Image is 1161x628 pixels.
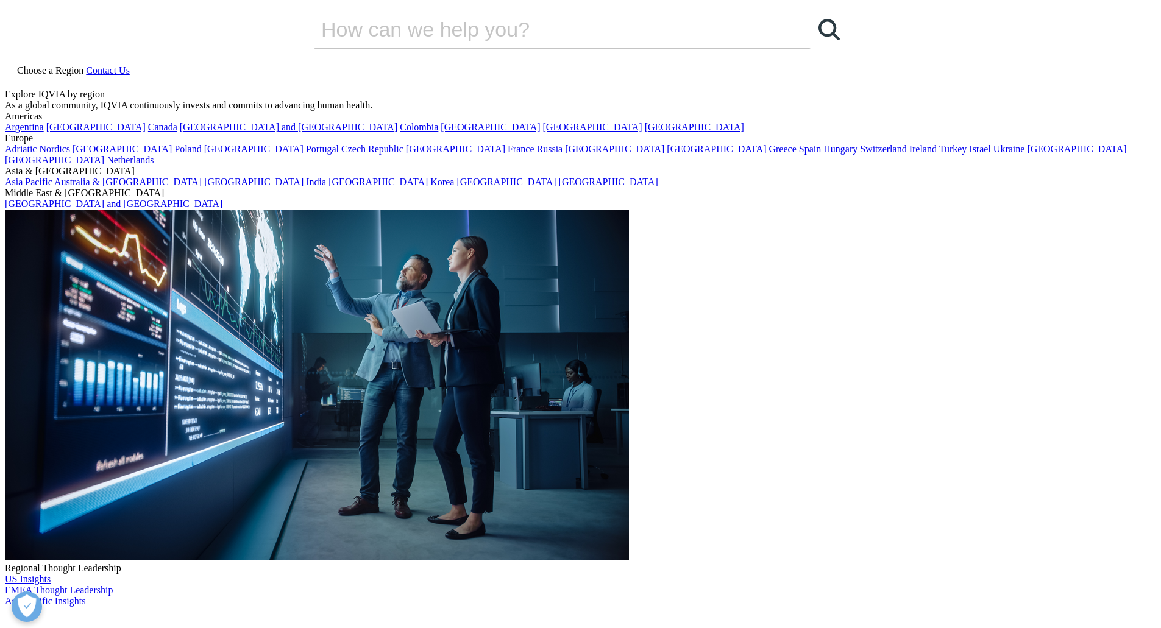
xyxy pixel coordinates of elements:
[565,144,664,154] a: [GEOGRAPHIC_DATA]
[5,111,1156,122] div: Americas
[46,122,146,132] a: [GEOGRAPHIC_DATA]
[5,585,113,595] a: EMEA Thought Leadership
[430,177,454,187] a: Korea
[993,144,1025,154] a: Ukraine
[860,144,906,154] a: Switzerland
[909,144,937,154] a: Ireland
[645,122,744,132] a: [GEOGRAPHIC_DATA]
[73,144,172,154] a: [GEOGRAPHIC_DATA]
[148,122,177,132] a: Canada
[107,155,154,165] a: Netherlands
[667,144,766,154] a: [GEOGRAPHIC_DATA]
[180,122,397,132] a: [GEOGRAPHIC_DATA] and [GEOGRAPHIC_DATA]
[5,210,629,560] img: 2093_analyzing-data-using-big-screen-display-and-laptop.png
[86,65,130,76] a: Contact Us
[441,122,540,132] a: [GEOGRAPHIC_DATA]
[5,144,37,154] a: Adriatic
[818,19,840,40] svg: Search
[306,177,326,187] a: India
[5,177,52,187] a: Asia Pacific
[508,144,534,154] a: France
[306,144,339,154] a: Portugal
[5,89,1156,100] div: Explore IQVIA by region
[5,199,222,209] a: [GEOGRAPHIC_DATA] and [GEOGRAPHIC_DATA]
[5,122,44,132] a: Argentina
[5,563,1156,574] div: Regional Thought Leadership
[400,122,438,132] a: Colombia
[456,177,556,187] a: [GEOGRAPHIC_DATA]
[5,155,104,165] a: [GEOGRAPHIC_DATA]
[39,144,70,154] a: Nordics
[314,11,776,48] input: Search
[969,144,991,154] a: Israel
[204,177,304,187] a: [GEOGRAPHIC_DATA]
[769,144,796,154] a: Greece
[5,188,1156,199] div: Middle East & [GEOGRAPHIC_DATA]
[17,65,83,76] span: Choose a Region
[799,144,821,154] a: Spain
[5,100,1156,111] div: As a global community, IQVIA continuously invests and commits to advancing human health.
[341,144,403,154] a: Czech Republic
[328,177,428,187] a: [GEOGRAPHIC_DATA]
[559,177,658,187] a: [GEOGRAPHIC_DATA]
[5,574,51,584] a: US Insights
[54,177,202,187] a: Australia & [GEOGRAPHIC_DATA]
[939,144,967,154] a: Turkey
[406,144,505,154] a: [GEOGRAPHIC_DATA]
[537,144,563,154] a: Russia
[5,166,1156,177] div: Asia & [GEOGRAPHIC_DATA]
[543,122,642,132] a: [GEOGRAPHIC_DATA]
[5,596,85,606] a: Asia Pacific Insights
[811,11,847,48] a: Search
[12,591,42,622] button: Open Preferences
[823,144,857,154] a: Hungary
[174,144,201,154] a: Poland
[1027,144,1126,154] a: [GEOGRAPHIC_DATA]
[5,133,1156,144] div: Europe
[204,144,304,154] a: [GEOGRAPHIC_DATA]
